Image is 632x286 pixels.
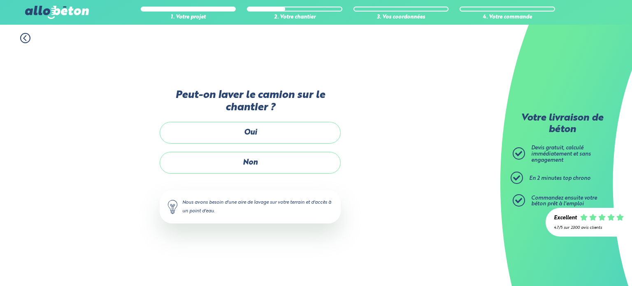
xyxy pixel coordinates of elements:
span: Devis gratuit, calculé immédiatement et sans engagement [531,145,591,163]
div: 4.7/5 sur 2300 avis clients [554,226,624,230]
div: 3. Vos coordonnées [353,14,449,21]
div: 1. Votre projet [141,14,236,21]
span: Commandez ensuite votre béton prêt à l'emploi [531,195,597,207]
div: 4. Votre commande [460,14,555,21]
iframe: Help widget launcher [559,254,623,277]
div: 2. Votre chantier [247,14,342,21]
label: Oui [160,122,341,144]
div: Nous avons besoin d'une aire de lavage sur votre terrain et d'accès à un point d'eau. [160,190,341,223]
span: En 2 minutes top chrono [529,176,590,181]
label: Non [160,152,341,174]
p: Votre livraison de béton [515,113,609,135]
label: Peut-on laver le camion sur le chantier ? [160,89,341,114]
div: Excellent [554,215,577,221]
img: allobéton [25,6,88,19]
